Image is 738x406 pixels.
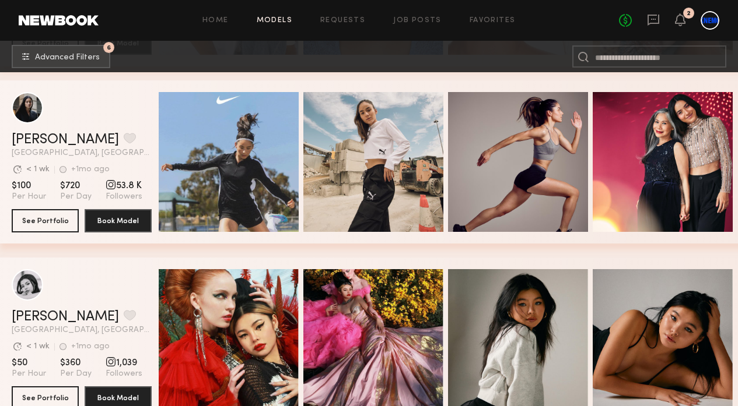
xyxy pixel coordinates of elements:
[12,149,152,157] span: [GEOGRAPHIC_DATA], [GEOGRAPHIC_DATA]
[106,180,142,192] span: 53.8 K
[687,10,691,17] div: 2
[107,45,111,50] span: 6
[85,209,152,232] button: Book Model
[320,17,365,24] a: Requests
[60,369,92,379] span: Per Day
[60,357,92,369] span: $360
[470,17,516,24] a: Favorites
[202,17,229,24] a: Home
[393,17,442,24] a: Job Posts
[257,17,292,24] a: Models
[12,192,46,202] span: Per Hour
[106,357,142,369] span: 1,039
[12,180,46,192] span: $100
[106,192,142,202] span: Followers
[60,192,92,202] span: Per Day
[35,54,100,62] span: Advanced Filters
[12,357,46,369] span: $50
[26,165,50,174] div: < 1 wk
[12,133,119,147] a: [PERSON_NAME]
[12,209,79,232] button: See Portfolio
[71,343,110,351] div: +1mo ago
[71,165,110,174] div: +1mo ago
[12,45,110,68] button: 6Advanced Filters
[60,180,92,192] span: $720
[106,369,142,379] span: Followers
[12,310,119,324] a: [PERSON_NAME]
[26,343,50,351] div: < 1 wk
[12,369,46,379] span: Per Hour
[12,326,152,334] span: [GEOGRAPHIC_DATA], [GEOGRAPHIC_DATA]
